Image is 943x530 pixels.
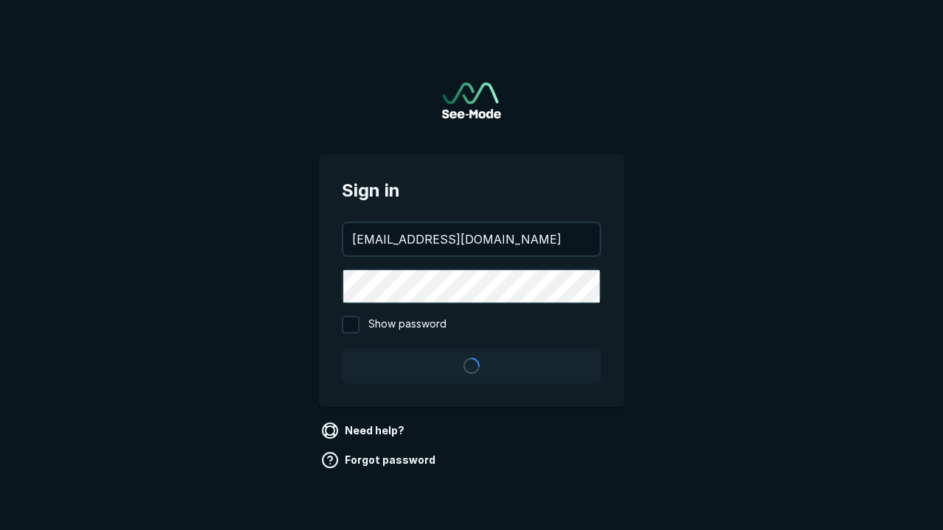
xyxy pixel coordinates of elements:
img: See-Mode Logo [442,82,501,119]
span: Show password [368,316,446,333]
input: your@email.com [343,223,600,255]
a: Go to sign in [442,82,501,119]
a: Forgot password [318,448,441,472]
a: Need help? [318,419,410,442]
span: Sign in [342,177,601,204]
